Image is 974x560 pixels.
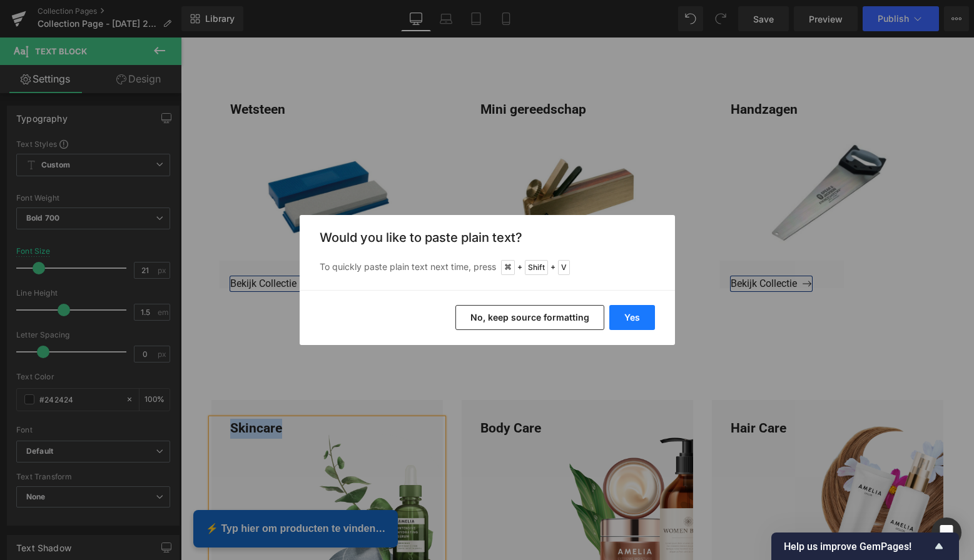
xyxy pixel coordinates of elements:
[525,260,548,275] span: Shift
[49,239,131,254] a: Bekijk Collectie
[31,62,262,239] div: Wetsteen
[609,305,655,330] button: Yes
[31,381,262,558] div: Skincare
[455,305,604,330] button: No, keep source formatting
[784,539,946,554] button: Show survey - Help us improve GemPages!
[784,541,931,552] span: Help us improve GemPages!
[550,239,631,254] a: Bekijk Collectie
[320,260,655,275] p: To quickly paste plain text next time, press
[550,240,631,252] span: Bekijk Collectie
[281,62,512,239] div: Mini gereedschap
[25,483,205,499] span: ⚡ Typ hier om producten te vinden…
[531,62,763,239] div: Handzagen
[320,230,655,245] h3: Would you like to paste plain text?
[300,239,381,254] a: Bekijk Collectie
[550,261,555,274] span: +
[49,240,131,252] span: Bekijk Collectie
[558,260,570,275] span: V
[300,240,381,252] span: Bekijk Collectie
[281,381,512,558] div: Body Care
[531,381,763,558] div: Hair Care
[517,261,522,274] span: +
[931,517,961,547] div: Open Intercom Messenger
